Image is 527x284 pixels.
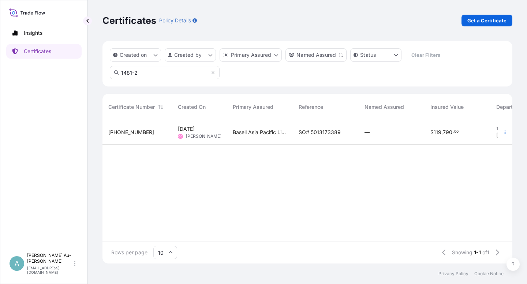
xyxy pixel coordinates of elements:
[102,15,156,26] p: Certificates
[411,51,440,59] p: Clear Filters
[6,26,82,40] a: Insights
[360,51,376,59] p: Status
[443,130,452,135] span: 790
[6,44,82,59] a: Certificates
[165,48,216,62] button: createdBy Filter options
[156,103,165,111] button: Sort
[430,103,464,111] span: Insured Value
[120,51,147,59] p: Created on
[365,129,370,136] span: —
[178,133,183,140] span: CC
[434,130,441,135] span: 119
[111,249,147,256] span: Rows per page
[159,17,191,24] p: Policy Details
[233,129,287,136] span: Basell Asia Pacific Limited
[24,29,42,37] p: Insights
[233,103,273,111] span: Primary Assured
[430,130,434,135] span: $
[186,133,221,139] span: [PERSON_NAME]
[299,129,341,136] span: SO# 5013173389
[24,48,51,55] p: Certificates
[461,15,512,26] a: Get a Certificate
[441,130,443,135] span: ,
[178,103,206,111] span: Created On
[496,132,513,139] span: [DATE]
[482,249,489,256] span: of 1
[178,125,195,133] span: [DATE]
[299,103,323,111] span: Reference
[452,249,472,256] span: Showing
[27,252,72,264] p: [PERSON_NAME] Au-[PERSON_NAME]
[453,130,454,133] span: .
[438,271,468,277] a: Privacy Policy
[108,129,154,136] span: [PHONE_NUMBER]
[285,48,347,62] button: cargoOwner Filter options
[474,249,481,256] span: 1-1
[15,260,19,267] span: A
[110,48,161,62] button: createdOn Filter options
[231,51,271,59] p: Primary Assured
[27,266,72,274] p: [EMAIL_ADDRESS][DOMAIN_NAME]
[405,49,446,61] button: Clear Filters
[220,48,282,62] button: distributor Filter options
[454,130,459,133] span: 00
[496,103,520,111] span: Departure
[474,271,504,277] a: Cookie Notice
[108,103,155,111] span: Certificate Number
[350,48,401,62] button: certificateStatus Filter options
[174,51,202,59] p: Created by
[296,51,336,59] p: Named Assured
[110,66,220,79] input: Search Certificate or Reference...
[467,17,507,24] p: Get a Certificate
[365,103,404,111] span: Named Assured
